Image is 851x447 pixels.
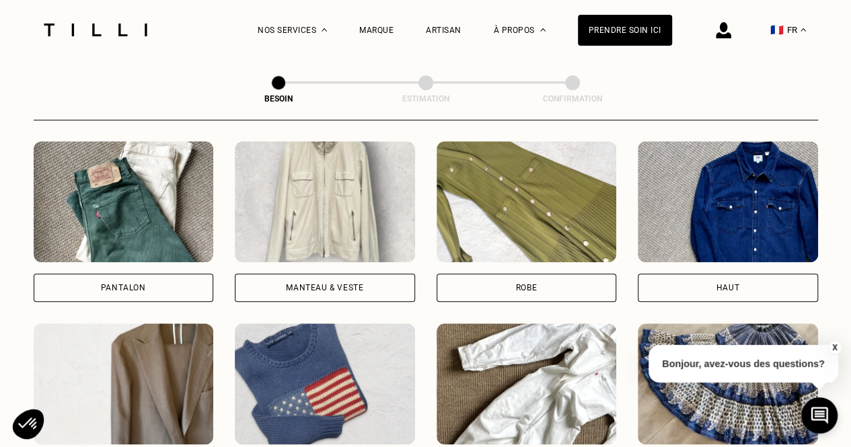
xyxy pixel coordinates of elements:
[716,284,739,292] div: Haut
[426,26,461,35] a: Artisan
[578,15,672,46] a: Prendre soin ici
[34,141,214,262] img: Tilli retouche votre Pantalon
[437,141,617,262] img: Tilli retouche votre Robe
[505,94,640,104] div: Confirmation
[34,323,214,444] img: Tilli retouche votre Tailleur
[516,284,537,292] div: Robe
[359,94,493,104] div: Estimation
[638,141,818,262] img: Tilli retouche votre Haut
[437,323,617,444] img: Tilli retouche votre Combinaison
[322,28,327,32] img: Menu déroulant
[211,94,346,104] div: Besoin
[39,24,152,36] img: Logo du service de couturière Tilli
[638,323,818,444] img: Tilli retouche votre Jupe
[540,28,546,32] img: Menu déroulant à propos
[827,340,841,355] button: X
[235,323,415,444] img: Tilli retouche votre Pull & gilet
[801,28,806,32] img: menu déroulant
[286,284,363,292] div: Manteau & Veste
[716,22,731,38] img: icône connexion
[235,141,415,262] img: Tilli retouche votre Manteau & Veste
[649,345,838,382] p: Bonjour, avez-vous des questions?
[101,284,146,292] div: Pantalon
[770,24,784,36] span: 🇫🇷
[359,26,394,35] a: Marque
